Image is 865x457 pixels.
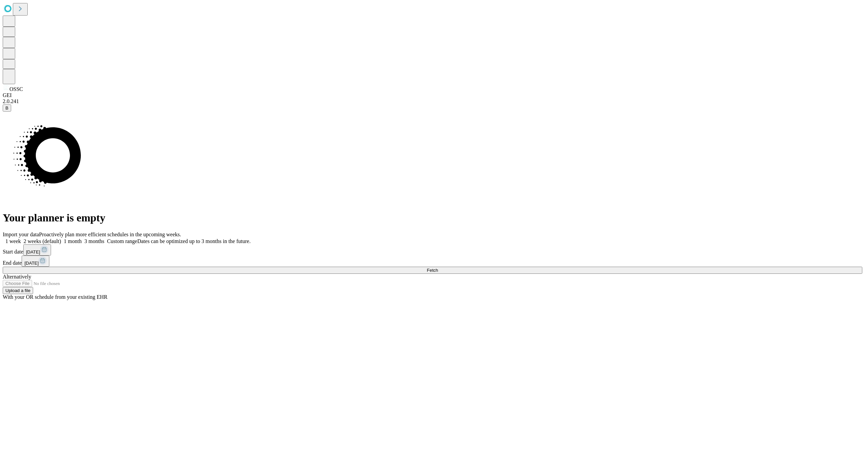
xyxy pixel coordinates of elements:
[3,294,107,300] span: With your OR schedule from your existing EHR
[3,212,862,224] h1: Your planner is empty
[3,256,862,267] div: End date
[137,238,250,244] span: Dates can be optimized up to 3 months in the future.
[9,86,23,92] span: OSSC
[3,98,862,104] div: 2.0.241
[23,244,51,256] button: [DATE]
[5,105,8,111] span: B
[3,92,862,98] div: GEI
[39,232,181,237] span: Proactively plan more efficient schedules in the upcoming weeks.
[3,104,11,112] button: B
[5,238,21,244] span: 1 week
[3,267,862,274] button: Fetch
[3,287,33,294] button: Upload a file
[22,256,49,267] button: [DATE]
[3,244,862,256] div: Start date
[107,238,137,244] span: Custom range
[26,249,40,255] span: [DATE]
[427,268,438,273] span: Fetch
[24,238,61,244] span: 2 weeks (default)
[64,238,82,244] span: 1 month
[84,238,104,244] span: 3 months
[24,261,39,266] span: [DATE]
[3,232,39,237] span: Import your data
[3,274,31,280] span: Alternatively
